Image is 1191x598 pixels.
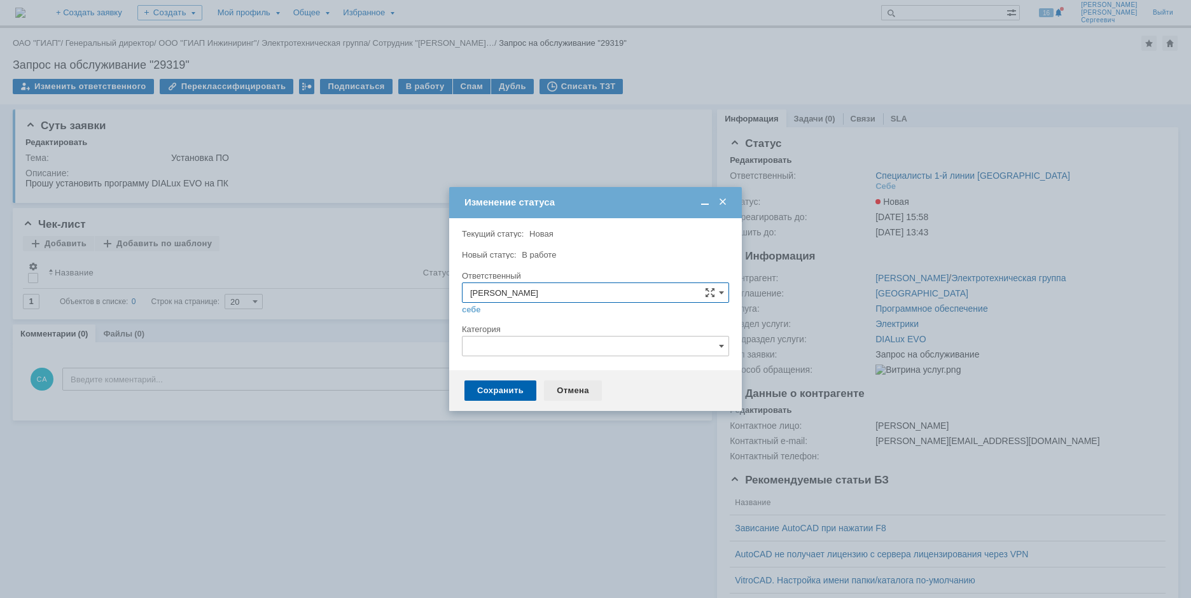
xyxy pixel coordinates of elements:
[462,272,727,280] div: Ответственный
[464,197,729,208] div: Изменение статуса
[699,197,711,208] span: Свернуть (Ctrl + M)
[716,197,729,208] span: Закрыть
[462,250,517,260] label: Новый статус:
[529,229,554,239] span: Новая
[462,325,727,333] div: Категория
[462,229,524,239] label: Текущий статус:
[705,288,715,298] span: Сложная форма
[462,305,481,315] a: себе
[522,250,556,260] span: В работе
